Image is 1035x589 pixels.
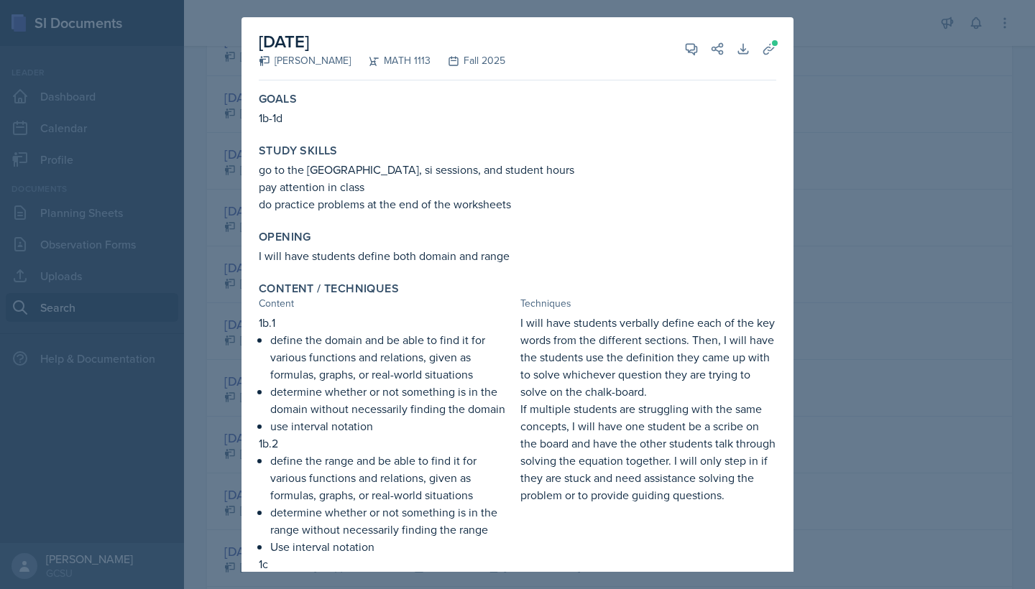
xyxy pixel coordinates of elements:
[520,314,776,400] p: I will have students verbally define each of the key words from the different sections. Then, I w...
[259,555,515,572] p: 1c
[270,452,515,504] p: define the range and be able to find it for various functions and relations, given as formulas, g...
[270,331,515,383] p: define the domain and be able to find it for various functions and relations, given as formulas, ...
[259,53,351,68] div: [PERSON_NAME]
[520,296,776,311] div: Techniques
[259,230,311,244] label: Opening
[259,282,399,296] label: Content / Techniques
[259,144,338,158] label: Study Skills
[259,178,776,195] p: pay attention in class
[270,417,515,435] p: use interval notation
[259,109,776,126] p: 1b-1d
[351,53,431,68] div: MATH 1113
[259,314,515,331] p: 1b.1
[431,53,505,68] div: Fall 2025
[259,92,297,106] label: Goals
[259,29,505,55] h2: [DATE]
[270,538,515,555] p: Use interval notation
[520,400,776,504] p: If multiple students are struggling with the same concepts, I will have one student be a scribe o...
[259,161,776,178] p: go to the [GEOGRAPHIC_DATA], si sessions, and student hours
[259,435,515,452] p: 1b.2
[270,383,515,417] p: determine whether or not something is in the domain without necessarily finding the domain
[270,504,515,538] p: determine whether or not something is in the range without necessarily finding the range
[259,195,776,213] p: do practice problems at the end of the worksheets
[259,247,776,264] p: I will have students define both domain and range
[259,296,515,311] div: Content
